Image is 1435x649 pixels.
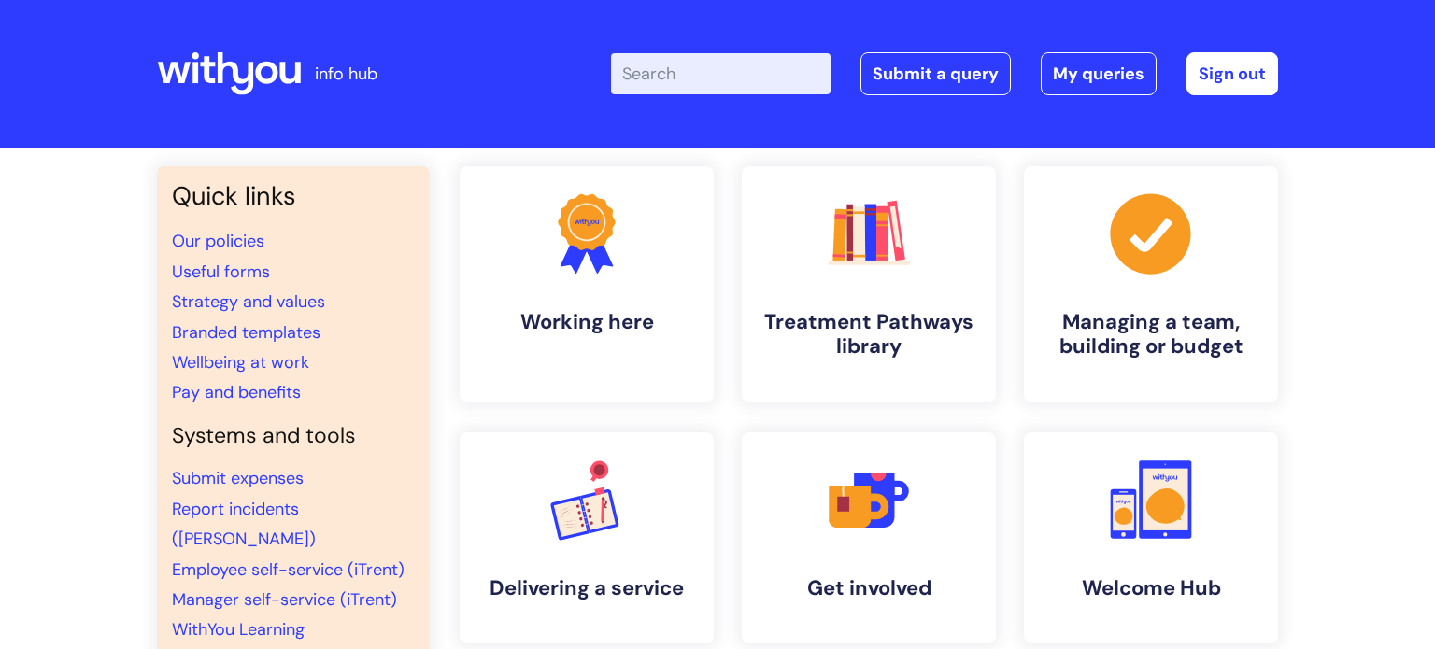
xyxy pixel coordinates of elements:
p: info hub [315,59,377,89]
a: Managing a team, building or budget [1024,166,1278,402]
a: Sign out [1186,52,1278,95]
h4: Get involved [757,576,981,600]
input: Search [611,53,831,94]
a: Welcome Hub [1024,432,1278,643]
a: Wellbeing at work [172,351,309,374]
a: Submit expenses [172,467,304,489]
div: | - [611,52,1278,95]
a: Working here [460,166,714,402]
a: Useful forms [172,261,270,283]
h4: Delivering a service [475,576,699,600]
a: Our policies [172,230,264,252]
a: My queries [1041,52,1157,95]
a: Branded templates [172,321,320,344]
a: Submit a query [860,52,1011,95]
a: Report incidents ([PERSON_NAME]) [172,498,316,550]
a: Delivering a service [460,432,714,643]
a: Employee self-service (iTrent) [172,558,405,581]
a: Get involved [742,432,996,643]
h4: Managing a team, building or budget [1039,310,1263,360]
a: Manager self-service (iTrent) [172,588,397,611]
a: Treatment Pathways library [742,166,996,402]
h4: Working here [475,310,699,334]
h3: Quick links [172,181,415,211]
h4: Systems and tools [172,423,415,449]
a: WithYou Learning [172,618,305,641]
a: Pay and benefits [172,381,301,403]
h4: Welcome Hub [1039,576,1263,600]
a: Strategy and values [172,290,325,313]
h4: Treatment Pathways library [757,310,981,360]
